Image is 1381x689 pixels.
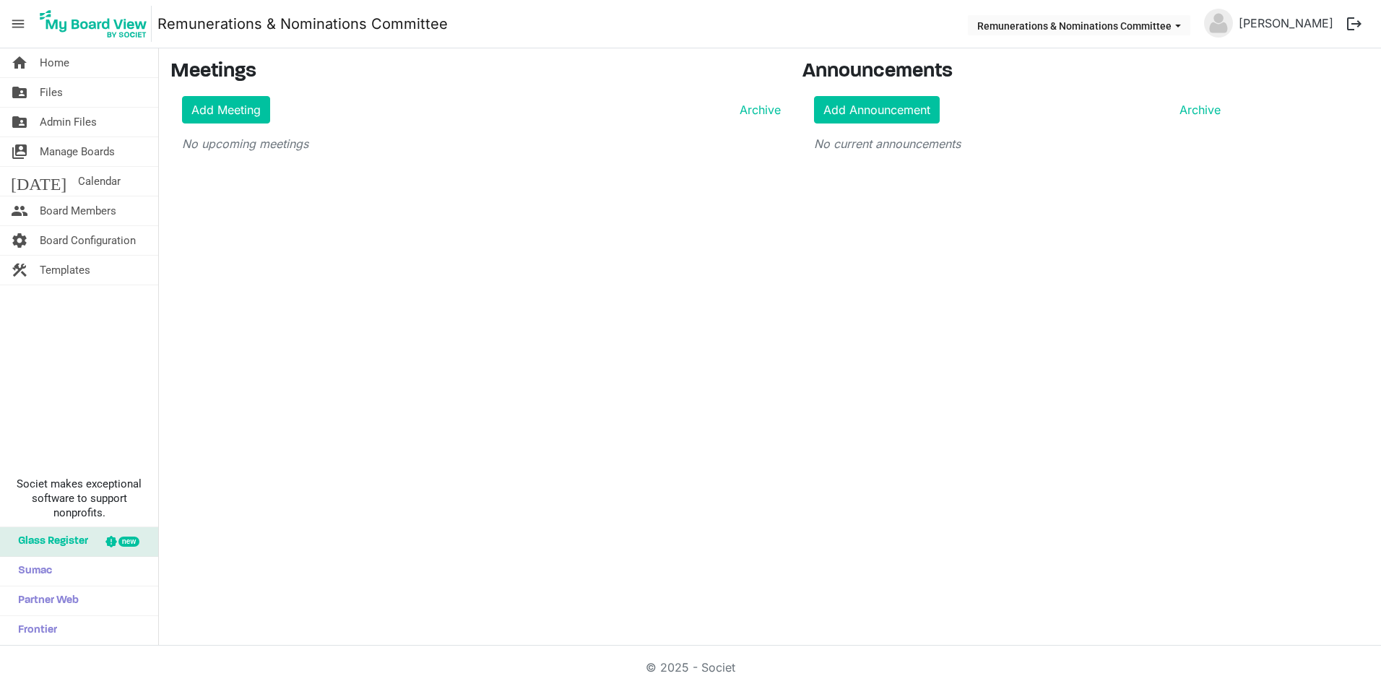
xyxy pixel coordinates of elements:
span: folder_shared [11,78,28,107]
h3: Announcements [802,60,1232,84]
img: no-profile-picture.svg [1204,9,1233,38]
p: No current announcements [814,135,1221,152]
span: Manage Boards [40,137,115,166]
div: new [118,537,139,547]
span: Board Configuration [40,226,136,255]
p: No upcoming meetings [182,135,781,152]
a: [PERSON_NAME] [1233,9,1339,38]
span: Calendar [78,167,121,196]
a: Add Announcement [814,96,940,123]
span: Sumac [11,557,52,586]
span: Home [40,48,69,77]
span: switch_account [11,137,28,166]
span: folder_shared [11,108,28,136]
span: Frontier [11,616,57,645]
span: Admin Files [40,108,97,136]
span: Board Members [40,196,116,225]
a: Archive [1174,101,1221,118]
a: Add Meeting [182,96,270,123]
a: My Board View Logo [35,6,157,42]
span: Glass Register [11,527,88,556]
span: people [11,196,28,225]
h3: Meetings [170,60,781,84]
span: home [11,48,28,77]
button: logout [1339,9,1369,39]
span: Files [40,78,63,107]
span: menu [4,10,32,38]
button: Remunerations & Nominations Committee dropdownbutton [968,15,1190,35]
span: Societ makes exceptional software to support nonprofits. [7,477,152,520]
span: Templates [40,256,90,285]
span: [DATE] [11,167,66,196]
img: My Board View Logo [35,6,152,42]
span: settings [11,226,28,255]
a: © 2025 - Societ [646,660,735,675]
a: Remunerations & Nominations Committee [157,9,448,38]
a: Archive [734,101,781,118]
span: construction [11,256,28,285]
span: Partner Web [11,586,79,615]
